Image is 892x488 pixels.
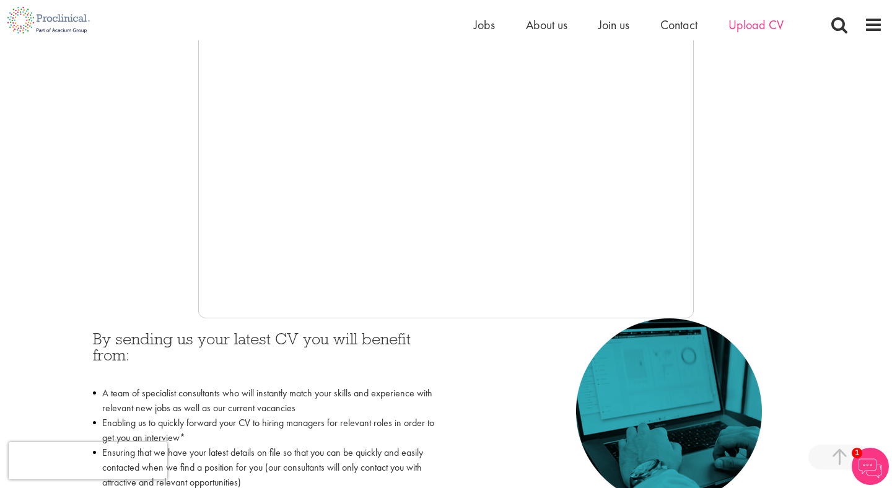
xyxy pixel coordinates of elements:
a: Contact [660,17,697,33]
img: Chatbot [852,448,889,485]
span: 1 [852,448,862,458]
a: Upload CV [728,17,784,33]
iframe: reCAPTCHA [9,442,167,479]
li: A team of specialist consultants who will instantly match your skills and experience with relevan... [93,386,437,416]
a: Join us [598,17,629,33]
a: About us [526,17,567,33]
h3: By sending us your latest CV you will benefit from: [93,331,437,380]
li: Enabling us to quickly forward your CV to hiring managers for relevant roles in order to get you ... [93,416,437,445]
a: Jobs [474,17,495,33]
